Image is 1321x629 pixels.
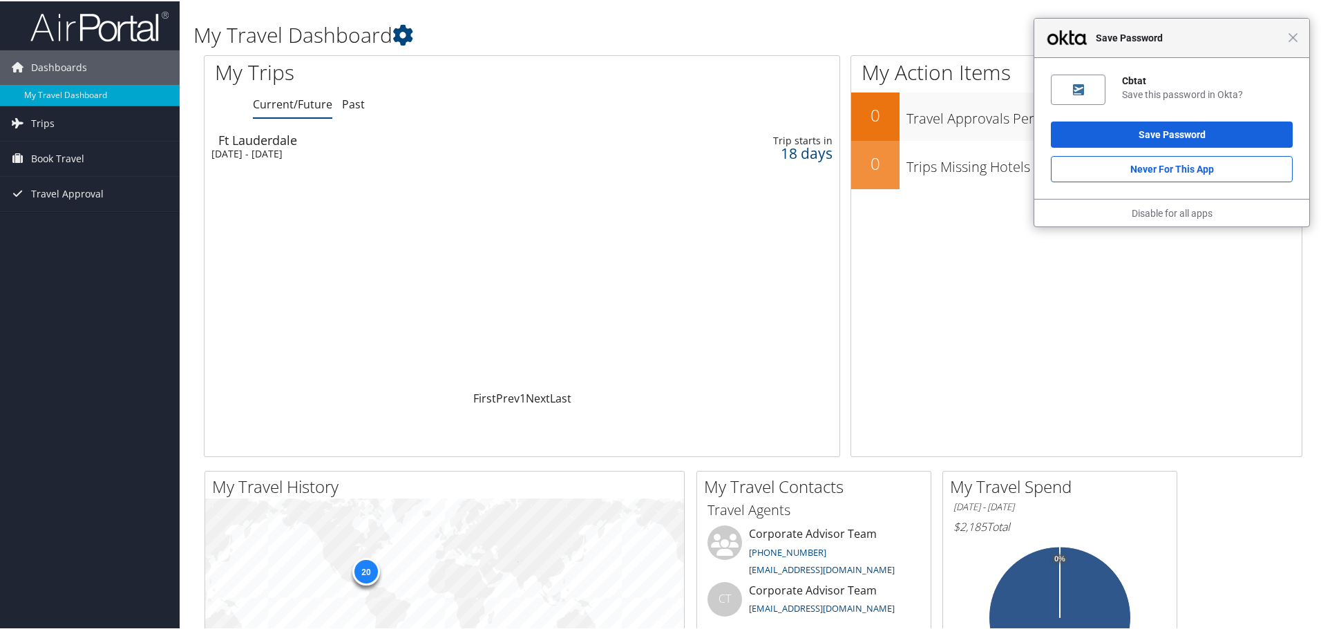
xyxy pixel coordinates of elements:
[473,389,496,405] a: First
[707,499,920,519] h3: Travel Agents
[212,474,684,497] h2: My Travel History
[749,545,826,557] a: [PHONE_NUMBER]
[1073,83,1084,94] img: 9IrUADAAAABklEQVQDAMp15y9HRpfFAAAAAElFTkSuQmCC
[215,57,564,86] h1: My Trips
[1204,7,1313,48] a: [PERSON_NAME]
[31,105,55,139] span: Trips
[749,601,895,613] a: [EMAIL_ADDRESS][DOMAIN_NAME]
[704,474,931,497] h2: My Travel Contacts
[1288,31,1298,41] span: Close
[30,9,169,41] img: airportal-logo.png
[1132,206,1213,217] a: Disable for all apps
[953,499,1166,512] h6: [DATE] - [DATE]
[550,389,571,405] a: Last
[851,151,900,174] h2: 0
[953,518,987,533] span: $2,185
[707,581,742,615] div: CT
[496,389,520,405] a: Prev
[1051,155,1293,181] button: Never for this App
[31,175,104,210] span: Travel Approval
[701,524,927,581] li: Corporate Advisor Team
[906,149,1302,175] h3: Trips Missing Hotels
[31,140,84,175] span: Book Travel
[1089,28,1288,45] span: Save Password
[218,133,602,145] div: Ft Lauderdale
[342,95,365,110] a: Past
[253,95,332,110] a: Current/Future
[526,389,550,405] a: Next
[520,389,526,405] a: 1
[851,57,1302,86] h1: My Action Items
[685,146,833,158] div: 18 days
[906,101,1302,127] h3: Travel Approvals Pending (Advisor Booked)
[352,556,380,583] div: 20
[851,91,1302,139] a: 0Travel Approvals Pending (Advisor Booked)
[1054,554,1065,562] tspan: 0%
[701,581,927,626] li: Corporate Advisor Team
[1122,73,1293,86] div: Cbtat
[749,562,895,574] a: [EMAIL_ADDRESS][DOMAIN_NAME]
[851,139,1302,188] a: 0Trips Missing Hotels
[953,518,1166,533] h6: Total
[1051,120,1293,146] button: Save Password
[193,19,940,48] h1: My Travel Dashboard
[31,49,87,84] span: Dashboards
[950,474,1177,497] h2: My Travel Spend
[211,146,596,159] div: [DATE] - [DATE]
[851,102,900,126] h2: 0
[1122,87,1293,99] div: Save this password in Okta?
[685,133,833,146] div: Trip starts in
